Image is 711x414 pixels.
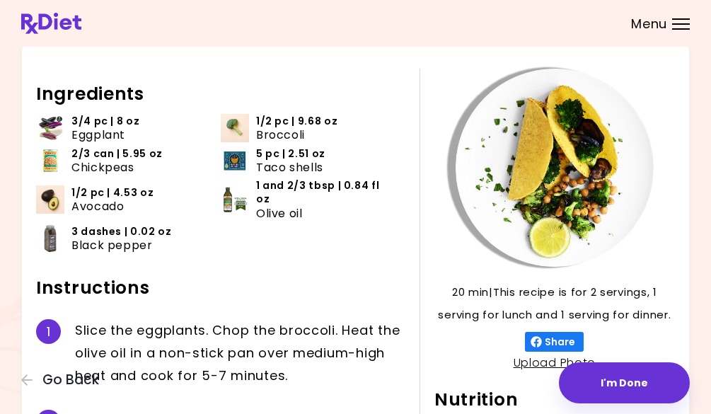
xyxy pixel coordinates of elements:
[256,179,387,206] span: 1 and 2/3 tbsp | 0.84 fl oz
[71,186,154,200] span: 1/2 pc | 4.53 oz
[71,238,153,252] span: Black pepper
[525,332,584,352] button: Share
[631,18,667,30] span: Menu
[21,372,106,388] button: Go Back
[256,207,303,220] span: Olive oil
[36,83,405,105] h2: Ingredients
[71,200,124,213] span: Avocado
[71,225,172,238] span: 3 dashes | 0.02 oz
[434,281,675,326] p: 20 min | This recipe is for 2 servings, 1 serving for lunch and 1 serving for dinner.
[514,355,596,371] a: Upload Photo
[256,115,337,128] span: 1/2 pc | 9.68 oz
[71,161,134,174] span: Chickpeas
[36,319,61,344] div: 1
[434,389,675,411] h2: Nutrition
[71,147,163,161] span: 2/3 can | 5.95 oz
[256,147,325,161] span: 5 pc | 2.51 oz
[542,336,578,347] span: Share
[21,13,81,34] img: RxDiet
[71,115,139,128] span: 3/4 pc | 8 oz
[42,372,99,388] span: Go Back
[75,319,405,387] div: S l i c e t h e e g g p l a n t s . C h o p t h e b r o c c o l i . H e a t t h e o l i v e o i l...
[36,277,405,299] h2: Instructions
[559,362,690,403] button: I'm Done
[256,128,305,142] span: Broccoli
[71,128,125,142] span: Eggplant
[256,161,323,174] span: Taco shells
